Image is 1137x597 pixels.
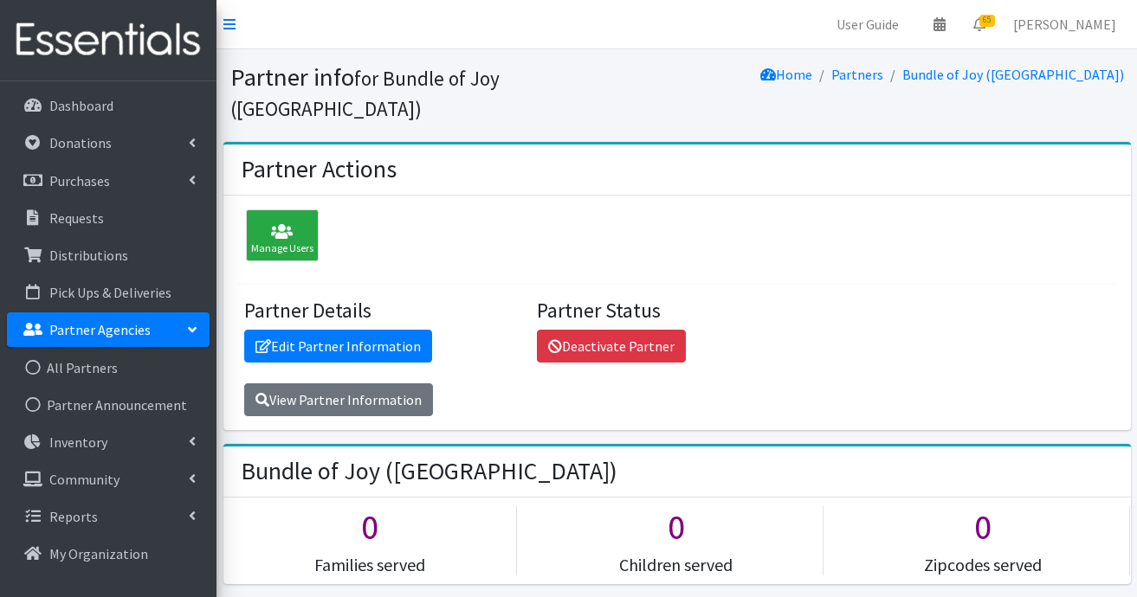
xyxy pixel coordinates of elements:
[7,11,210,69] img: HumanEssentials
[49,433,107,451] p: Inventory
[530,555,823,575] h5: Children served
[244,330,432,363] a: Edit Partner Information
[49,284,171,301] p: Pick Ups & Deliveries
[7,238,210,273] a: Distributions
[244,298,524,324] h4: Partner Details
[49,209,104,227] p: Requests
[241,457,617,486] h2: Bundle of Joy ([GEOGRAPHIC_DATA])
[49,97,113,114] p: Dashboard
[237,229,319,247] a: Manage Users
[760,66,812,83] a: Home
[49,321,151,338] p: Partner Agencies
[7,499,210,534] a: Reports
[244,383,433,416] a: View Partner Information
[7,201,210,235] a: Requests
[49,172,110,189] p: Purchases
[230,66,500,121] small: for Bundle of Joy ([GEOGRAPHIC_DATA])
[831,66,883,83] a: Partners
[49,545,148,562] p: My Organization
[7,536,210,571] a: My Organization
[7,312,210,347] a: Partner Agencies
[7,275,210,310] a: Pick Ups & Deliveries
[823,7,913,42] a: User Guide
[979,15,995,27] span: 65
[7,350,210,385] a: All Partners
[246,209,319,261] div: Manage Users
[902,66,1124,83] a: Bundle of Joy ([GEOGRAPHIC_DATA])
[837,506,1129,548] h1: 0
[223,506,516,548] h1: 0
[223,555,516,575] h5: Families served
[959,7,999,42] a: 65
[49,471,120,488] p: Community
[837,555,1129,575] h5: Zipcodes served
[7,88,210,123] a: Dashboard
[230,62,671,122] h1: Partner info
[49,247,128,264] p: Distributions
[7,388,210,422] a: Partner Announcement
[530,506,823,548] h1: 0
[7,425,210,459] a: Inventory
[537,330,686,363] a: Deactivate Partner
[999,7,1130,42] a: [PERSON_NAME]
[49,508,98,525] p: Reports
[537,298,817,324] h4: Partner Status
[49,134,112,151] p: Donations
[241,155,397,184] h2: Partner Actions
[7,164,210,198] a: Purchases
[7,462,210,497] a: Community
[7,125,210,160] a: Donations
